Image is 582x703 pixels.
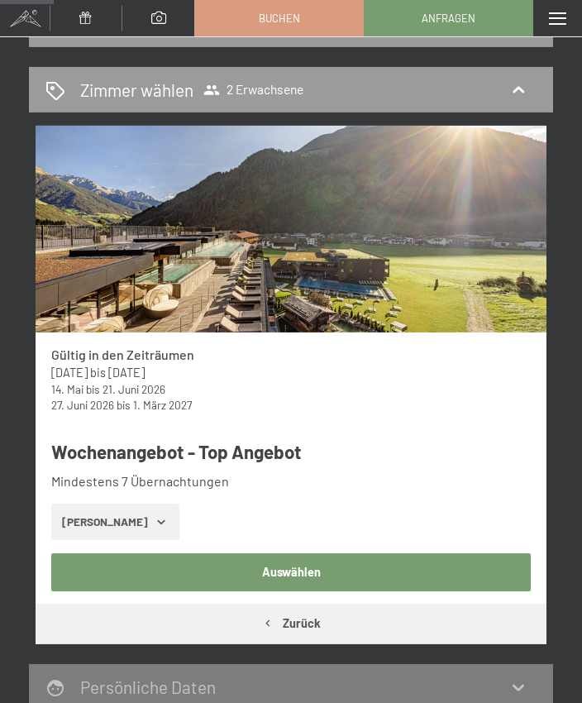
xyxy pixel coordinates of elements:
button: Auswählen [51,553,532,591]
time: 27.06.2026 [51,398,114,412]
time: 14.05.2026 [51,382,83,396]
time: 21.09.2025 [51,366,88,380]
span: 2 Erwachsene [203,82,303,98]
h3: Wochenangebot - Top Angebot [51,439,546,465]
button: [PERSON_NAME] [51,504,179,540]
strong: Gültig in den Zeiträumen [51,347,194,362]
h2: Persönliche Daten [80,677,216,697]
time: 01.03.2027 [133,398,192,412]
button: Zurück [36,605,546,643]
time: 21.06.2026 [103,382,165,396]
li: Mindestens 7 Übernachtungen [51,472,546,490]
h2: Zimmer wählen [80,78,193,102]
a: Buchen [195,1,363,36]
span: Anfragen [422,11,475,26]
span: Buchen [259,11,300,26]
a: Anfragen [365,1,532,36]
div: bis [51,365,532,381]
img: mss_renderimg.php [36,126,546,332]
time: 12.04.2026 [108,366,145,380]
div: bis [51,397,532,413]
div: bis [51,381,532,397]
